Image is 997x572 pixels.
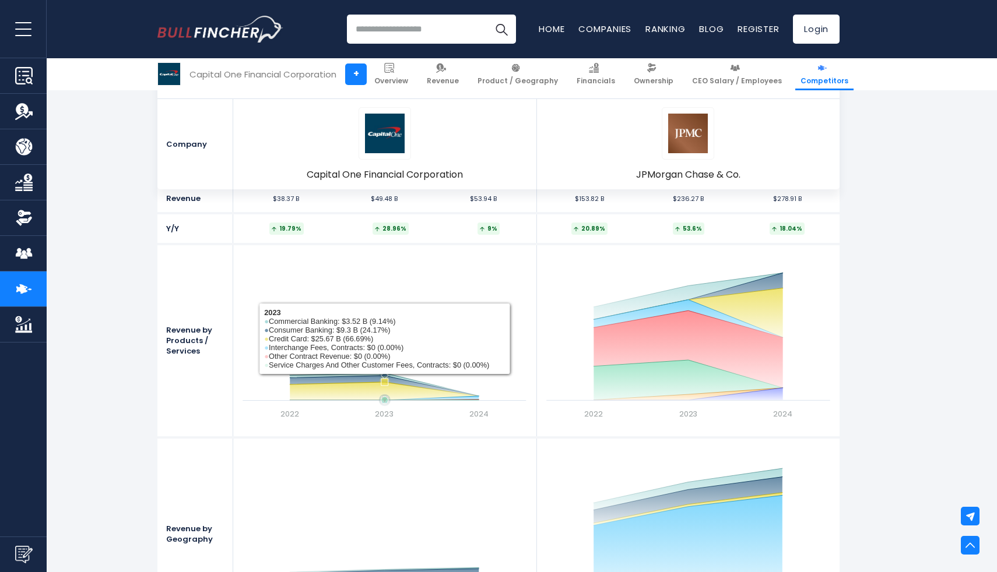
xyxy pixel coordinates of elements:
[687,58,787,90] a: CEO Salary / Employees
[157,16,283,43] a: Go to homepage
[670,195,707,202] li: $236.27 B
[375,408,394,419] text: 2023
[578,23,631,35] a: Companies
[365,114,405,153] img: COF logo
[801,76,848,86] span: Competitors
[577,76,615,86] span: Financials
[539,23,564,35] a: Home
[634,76,673,86] span: Ownership
[369,58,413,90] a: Overview
[668,114,708,153] img: JPM logo
[673,223,704,235] div: 53.6%
[795,58,854,90] a: Competitors
[467,195,500,202] li: $53.94 B
[270,195,302,202] li: $38.37 B
[770,223,805,235] div: 18.04%
[307,107,463,181] a: COF logo Capital One Financial Corporation
[636,107,740,181] a: JPM logo JPMorgan Chase & Co.
[157,185,233,212] div: Revenue
[699,23,724,35] a: Blog
[345,63,367,85] a: +
[773,408,792,419] text: 2024
[157,99,233,189] div: Company
[487,15,516,44] button: Search
[472,58,563,90] a: Product / Geography
[679,408,697,419] text: 2023
[692,76,782,86] span: CEO Salary / Employees
[645,23,685,35] a: Ranking
[373,223,409,235] div: 28.96%
[629,58,679,90] a: Ownership
[571,58,620,90] a: Financials
[269,223,304,235] div: 19.79%
[478,76,558,86] span: Product / Geography
[469,408,489,419] text: 2024
[158,63,180,85] img: COF logo
[572,195,607,202] li: $153.82 B
[307,168,463,181] span: Capital One Financial Corporation
[157,214,233,243] div: Y/Y
[571,223,608,235] div: 20.89%
[422,58,464,90] a: Revenue
[15,209,33,227] img: Ownership
[189,68,336,81] div: Capital One Financial Corporation
[368,195,401,202] li: $49.48 B
[478,223,500,235] div: 9%
[584,408,603,419] text: 2022
[819,99,840,119] a: Remove
[157,16,283,43] img: Bullfincher logo
[770,195,805,202] li: $278.91 B
[157,245,233,436] div: Revenue by Products / Services
[793,15,840,44] a: Login
[738,23,779,35] a: Register
[427,76,459,86] span: Revenue
[374,76,408,86] span: Overview
[280,408,299,419] text: 2022
[636,168,740,181] span: JPMorgan Chase & Co.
